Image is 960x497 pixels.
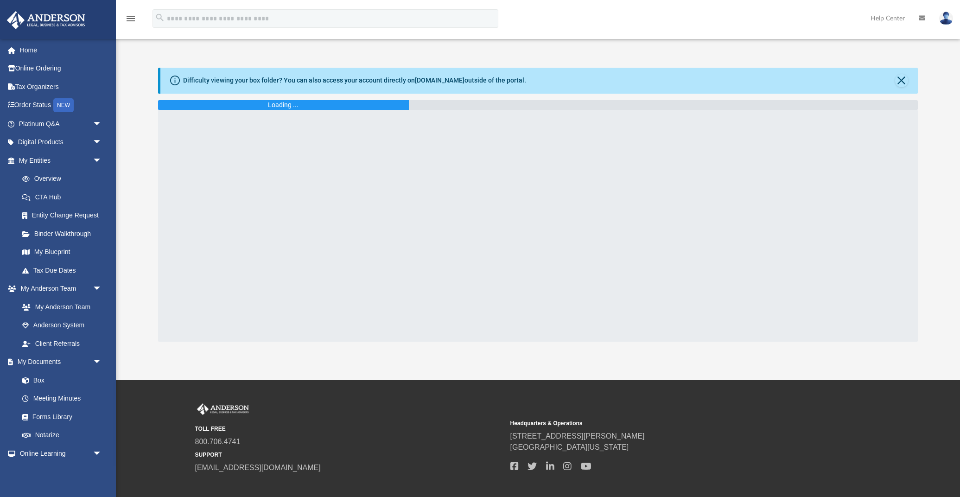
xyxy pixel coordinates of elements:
[93,444,111,463] span: arrow_drop_down
[13,334,111,353] a: Client Referrals
[6,444,111,463] a: Online Learningarrow_drop_down
[510,432,645,440] a: [STREET_ADDRESS][PERSON_NAME]
[93,353,111,372] span: arrow_drop_down
[183,76,526,85] div: Difficulty viewing your box folder? You can also access your account directly on outside of the p...
[195,464,321,472] a: [EMAIL_ADDRESS][DOMAIN_NAME]
[13,224,116,243] a: Binder Walkthrough
[195,438,241,446] a: 800.706.4741
[53,98,74,112] div: NEW
[155,13,165,23] i: search
[93,133,111,152] span: arrow_drop_down
[13,188,116,206] a: CTA Hub
[125,18,136,24] a: menu
[13,463,111,481] a: Courses
[195,403,251,415] img: Anderson Advisors Platinum Portal
[6,77,116,96] a: Tax Organizers
[13,298,107,316] a: My Anderson Team
[13,170,116,188] a: Overview
[13,426,111,445] a: Notarize
[895,74,908,87] button: Close
[6,151,116,170] a: My Entitiesarrow_drop_down
[195,451,504,459] small: SUPPORT
[6,41,116,59] a: Home
[6,353,111,371] a: My Documentsarrow_drop_down
[6,115,116,133] a: Platinum Q&Aarrow_drop_down
[13,261,116,280] a: Tax Due Dates
[6,133,116,152] a: Digital Productsarrow_drop_down
[268,100,299,110] div: Loading ...
[6,280,111,298] a: My Anderson Teamarrow_drop_down
[13,371,107,389] a: Box
[13,243,111,261] a: My Blueprint
[415,76,464,84] a: [DOMAIN_NAME]
[93,115,111,134] span: arrow_drop_down
[13,389,111,408] a: Meeting Minutes
[939,12,953,25] img: User Pic
[125,13,136,24] i: menu
[510,443,629,451] a: [GEOGRAPHIC_DATA][US_STATE]
[6,96,116,115] a: Order StatusNEW
[4,11,88,29] img: Anderson Advisors Platinum Portal
[13,316,111,335] a: Anderson System
[510,419,819,427] small: Headquarters & Operations
[93,280,111,299] span: arrow_drop_down
[6,59,116,78] a: Online Ordering
[195,425,504,433] small: TOLL FREE
[13,408,107,426] a: Forms Library
[13,206,116,225] a: Entity Change Request
[93,151,111,170] span: arrow_drop_down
